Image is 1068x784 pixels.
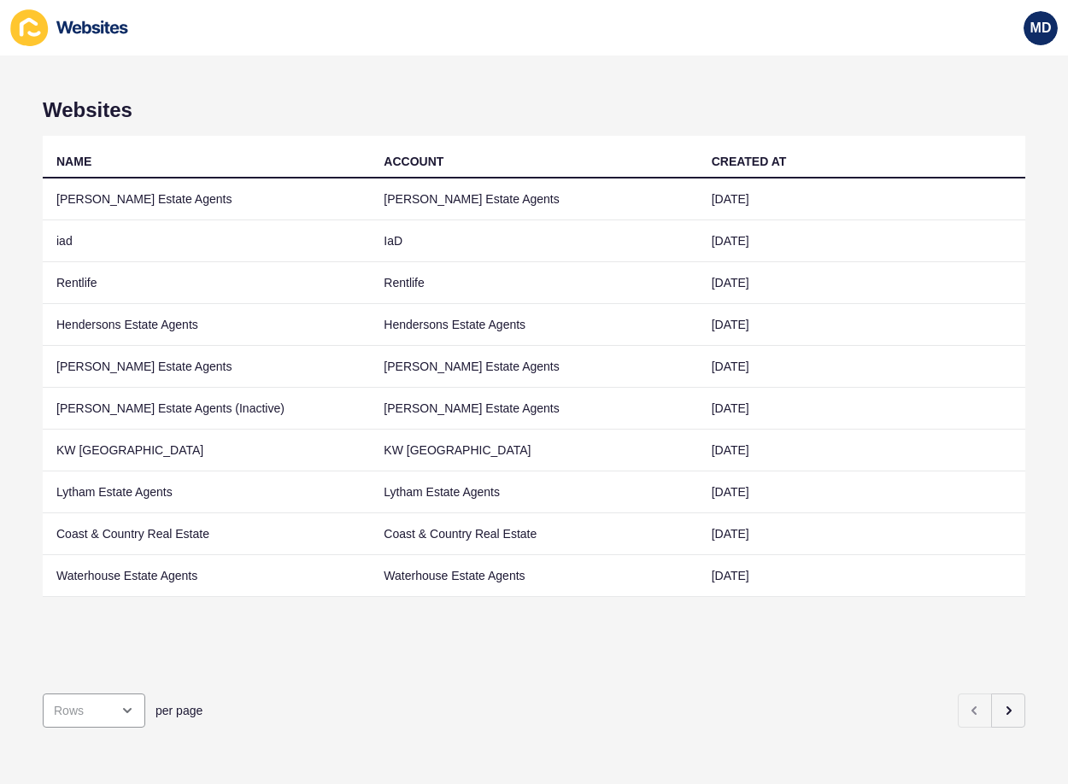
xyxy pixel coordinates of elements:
td: KW [GEOGRAPHIC_DATA] [43,430,370,471]
td: [PERSON_NAME] Estate Agents [43,178,370,220]
td: Coast & Country Real Estate [370,513,697,555]
td: Rentlife [43,262,370,304]
td: Waterhouse Estate Agents [370,555,697,597]
td: [DATE] [698,262,1025,304]
td: [PERSON_NAME] Estate Agents [370,388,697,430]
div: ACCOUNT [384,153,443,170]
td: Hendersons Estate Agents [43,304,370,346]
td: Lytham Estate Agents [43,471,370,513]
td: [DATE] [698,220,1025,262]
div: CREATED AT [712,153,787,170]
div: NAME [56,153,91,170]
td: [DATE] [698,513,1025,555]
td: [PERSON_NAME] Estate Agents (Inactive) [43,388,370,430]
td: [PERSON_NAME] Estate Agents [370,346,697,388]
h1: Websites [43,98,1025,122]
td: iad [43,220,370,262]
td: [DATE] [698,304,1025,346]
td: Rentlife [370,262,697,304]
td: Hendersons Estate Agents [370,304,697,346]
span: MD [1030,20,1052,37]
div: open menu [43,693,145,728]
td: [DATE] [698,388,1025,430]
td: [DATE] [698,346,1025,388]
td: [DATE] [698,430,1025,471]
td: [PERSON_NAME] Estate Agents [43,346,370,388]
td: Waterhouse Estate Agents [43,555,370,597]
td: [DATE] [698,178,1025,220]
span: per page [156,702,202,719]
td: [DATE] [698,471,1025,513]
td: Coast & Country Real Estate [43,513,370,555]
td: [DATE] [698,555,1025,597]
td: KW [GEOGRAPHIC_DATA] [370,430,697,471]
td: IaD [370,220,697,262]
td: [PERSON_NAME] Estate Agents [370,178,697,220]
td: Lytham Estate Agents [370,471,697,513]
